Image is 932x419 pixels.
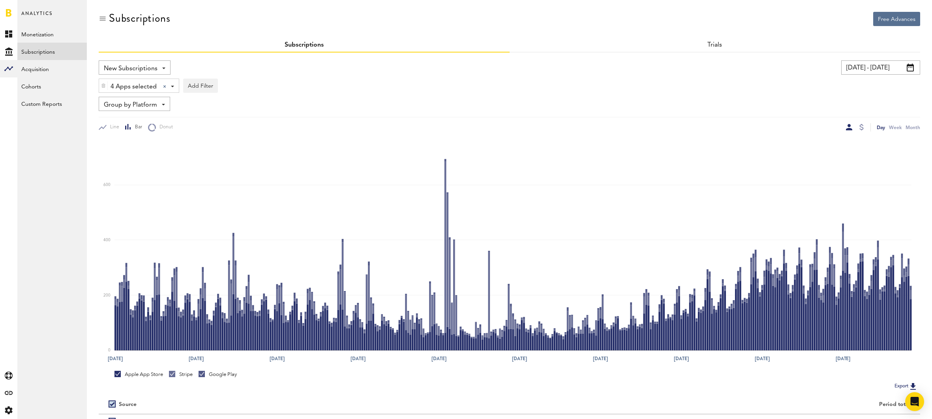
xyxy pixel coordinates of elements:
text: [DATE] [431,355,446,362]
text: [DATE] [189,355,204,362]
div: Day [877,123,885,132]
text: [DATE] [836,355,851,362]
text: [DATE] [755,355,770,362]
a: Custom Reports [17,95,87,112]
div: Subscriptions [109,12,170,24]
text: 400 [103,238,111,242]
a: Cohorts [17,77,87,95]
text: [DATE] [351,355,366,362]
div: Week [889,123,902,132]
div: Source [119,401,137,408]
span: New Subscriptions [104,62,158,75]
span: Group by Platform [104,98,157,112]
div: Open Intercom Messenger [905,392,924,411]
text: 0 [108,349,111,353]
span: 4 Apps selected [111,80,157,94]
div: Apple App Store [114,371,163,378]
div: Month [906,123,920,132]
img: trash_awesome_blue.svg [101,83,106,88]
div: Delete [99,79,108,92]
span: Analytics [21,9,53,25]
img: Export [908,381,918,391]
text: [DATE] [593,355,608,362]
a: Acquisition [17,60,87,77]
button: Export [892,381,920,391]
text: [DATE] [270,355,285,362]
text: 200 [103,293,111,297]
span: Donut [156,124,173,131]
a: Trials [707,42,722,48]
div: Clear [163,85,166,88]
text: 600 [103,183,111,187]
text: [DATE] [108,355,123,362]
text: [DATE] [512,355,527,362]
a: Monetization [17,25,87,43]
a: Subscriptions [285,42,324,48]
text: [DATE] [674,355,689,362]
button: Add Filter [183,79,218,93]
a: Subscriptions [17,43,87,60]
div: Period total [519,401,911,408]
div: Google Play [199,371,237,378]
span: Bar [131,124,142,131]
span: Line [107,124,119,131]
div: Stripe [169,371,193,378]
button: Free Advances [873,12,920,26]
